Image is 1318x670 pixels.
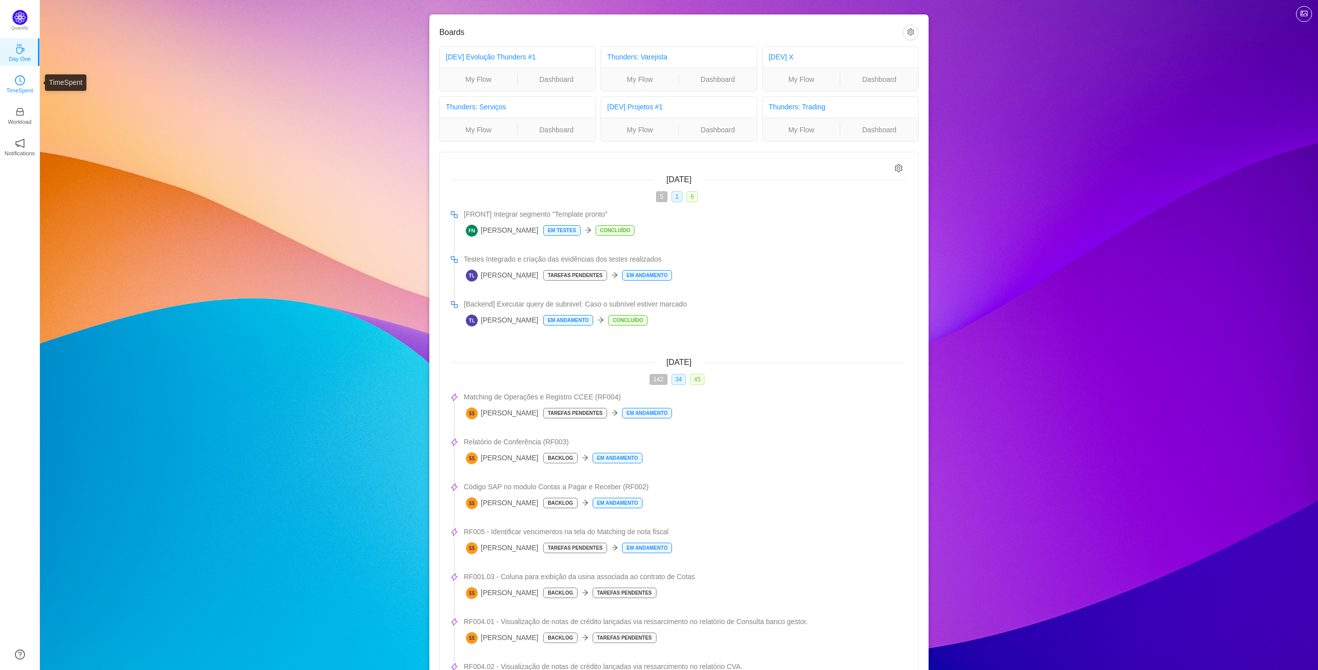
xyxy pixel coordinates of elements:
span: [PERSON_NAME] [466,632,538,644]
span: Testes Integrado e criação das evidências dos testes realizados [464,254,661,265]
img: SD [466,587,478,599]
a: Código SAP no modulo Contas a Pagar e Receber (RF002) [464,482,906,492]
p: Tarefas Pendentes [544,543,607,553]
a: My Flow [601,74,678,85]
p: Em Testes [544,226,580,235]
a: My Flow [601,124,678,135]
a: Dashboard [518,124,596,135]
a: RF001.03 - Coluna para exibição da usina associada ao contrato de Cotas [464,572,906,582]
span: 142 [650,374,667,385]
i: icon: arrow-right [585,227,592,234]
span: Relatório de Conferência (RF003) [464,437,569,447]
span: [PERSON_NAME] [466,587,538,599]
a: icon: question-circle [15,650,25,660]
img: Quantify [12,10,27,25]
i: icon: arrow-right [582,634,589,641]
a: [DEV] Evolução Thunders #1 [446,53,536,61]
a: [FRONT] Integrar segmento "Template pronto" [464,209,906,220]
span: [FRONT] Integrar segmento "Template pronto" [464,209,608,220]
img: SD [466,407,478,419]
img: TL [466,270,478,282]
span: [PERSON_NAME] [466,270,538,282]
i: icon: arrow-right [582,589,589,596]
p: Day One [8,54,30,63]
span: [DATE] [666,175,691,184]
span: [PERSON_NAME] [466,407,538,419]
p: Tarefas Pendentes [593,633,656,643]
a: Dashboard [518,74,596,85]
a: My Flow [440,124,517,135]
p: Em Andamento [623,543,671,553]
p: Em Andamento [544,316,593,325]
a: icon: clock-circleTimeSpent [15,78,25,88]
a: Thunders: Varejista [607,53,667,61]
span: [PERSON_NAME] [466,315,538,327]
img: SD [466,497,478,509]
i: icon: arrow-right [611,409,618,416]
a: Thunders: Trading [769,103,826,111]
span: 6 [686,191,698,202]
span: RF004.01 - Visualização de notas de crédito lançadas via ressarcimento no relatório de Consulta b... [464,617,808,627]
img: TL [466,315,478,327]
p: TimeSpent [6,86,33,95]
p: Tarefas Pendentes [544,408,607,418]
p: Backlog [544,633,577,643]
a: [DEV] Projetos #1 [607,103,662,111]
button: icon: setting [903,24,919,40]
img: SD [466,452,478,464]
span: [Backend] Executar query de subnivel: Caso o subnível estiver marcado [464,299,687,310]
i: icon: arrow-right [582,454,589,461]
p: Backlog [544,453,577,463]
img: SD [466,542,478,554]
i: icon: arrow-right [611,272,618,279]
p: Tarefas Pendentes [593,588,656,598]
span: Código SAP no modulo Contas a Pagar e Receber (RF002) [464,482,649,492]
a: My Flow [440,74,517,85]
i: icon: setting [895,164,903,173]
a: icon: notificationNotifications [15,141,25,151]
a: [DEV] X [769,53,794,61]
a: Matching de Operações e Registro CCEE (RF004) [464,392,906,402]
a: Dashboard [840,74,918,85]
span: Matching de Operações e Registro CCEE (RF004) [464,392,621,402]
i: icon: arrow-right [582,499,589,506]
a: Dashboard [679,74,757,85]
a: [Backend] Executar query de subnivel: Caso o subnível estiver marcado [464,299,906,310]
span: [PERSON_NAME] [466,225,538,237]
span: 34 [671,374,686,385]
span: [PERSON_NAME] [466,452,538,464]
span: 5 [656,191,667,202]
i: icon: arrow-right [611,544,618,551]
p: Quantify [11,25,28,32]
span: RF001.03 - Coluna para exibição da usina associada ao contrato de Cotas [464,572,695,582]
span: RF005 - Identificar vencimentos na tela do Matching de nota fiscal [464,527,668,537]
a: icon: inboxWorkload [15,110,25,120]
h3: Boards [439,27,903,37]
p: Concluído [596,226,635,235]
p: Em Andamento [593,498,642,508]
a: Testes Integrado e criação das evidências dos testes realizados [464,254,906,265]
span: [PERSON_NAME] [466,497,538,509]
i: icon: coffee [15,44,25,54]
p: Workload [8,117,31,126]
img: FN [466,225,478,237]
a: My Flow [763,124,840,135]
p: Concluído [609,316,647,325]
a: Thunders: Serviços [446,103,506,111]
a: Relatório de Conferência (RF003) [464,437,906,447]
p: Em Andamento [623,408,671,418]
span: [DATE] [666,358,691,366]
a: RF005 - Identificar vencimentos na tela do Matching de nota fiscal [464,527,906,537]
i: icon: notification [15,138,25,148]
span: 45 [690,374,704,385]
span: 1 [671,191,683,202]
p: Backlog [544,588,577,598]
i: icon: inbox [15,107,25,117]
a: Dashboard [679,124,757,135]
p: Tarefas Pendentes [544,271,607,280]
span: [PERSON_NAME] [466,542,538,554]
i: icon: arrow-right [597,317,604,324]
a: Dashboard [840,124,918,135]
a: icon: coffeeDay One [15,47,25,57]
a: RF004.01 - Visualização de notas de crédito lançadas via ressarcimento no relatório de Consulta b... [464,617,906,627]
